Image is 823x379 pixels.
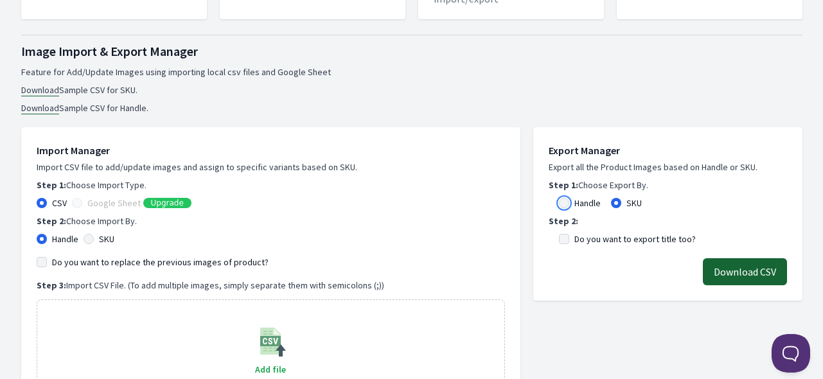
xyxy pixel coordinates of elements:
[37,279,505,292] p: Import CSV File. (To add multiple images, simply separate them with semicolons (;))
[772,334,810,373] iframe: Toggle Customer Support
[37,143,505,158] h1: Import Manager
[21,102,59,114] a: Download
[21,84,802,96] li: Sample CSV for SKU.
[37,179,66,191] b: Step 1:
[549,161,787,173] p: Export all the Product Images based on Handle or SKU.
[626,197,642,209] label: SKU
[151,198,184,208] span: Upgrade
[99,233,114,245] label: SKU
[52,233,78,245] label: Handle
[21,66,802,78] p: Feature for Add/Update Images using importing local csv files and Google Sheet
[255,364,286,375] span: Add file
[574,233,696,245] label: Do you want to export title too?
[549,179,578,191] b: Step 1:
[87,197,141,209] label: Google Sheet
[574,197,601,209] label: Handle
[37,161,505,173] p: Import CSV file to add/update images and assign to specific variants based on SKU.
[52,197,67,209] label: CSV
[37,279,66,291] b: Step 3:
[549,215,578,227] b: Step 2:
[21,101,802,114] li: Sample CSV for Handle.
[549,179,787,191] p: Choose Export By.
[703,258,787,285] button: Download CSV
[21,84,59,96] a: Download
[37,215,505,227] p: Choose Import By.
[37,179,505,191] p: Choose Import Type.
[37,215,66,227] b: Step 2:
[549,143,787,158] h1: Export Manager
[52,256,269,269] label: Do you want to replace the previous images of product?
[21,42,802,60] h1: Image Import & Export Manager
